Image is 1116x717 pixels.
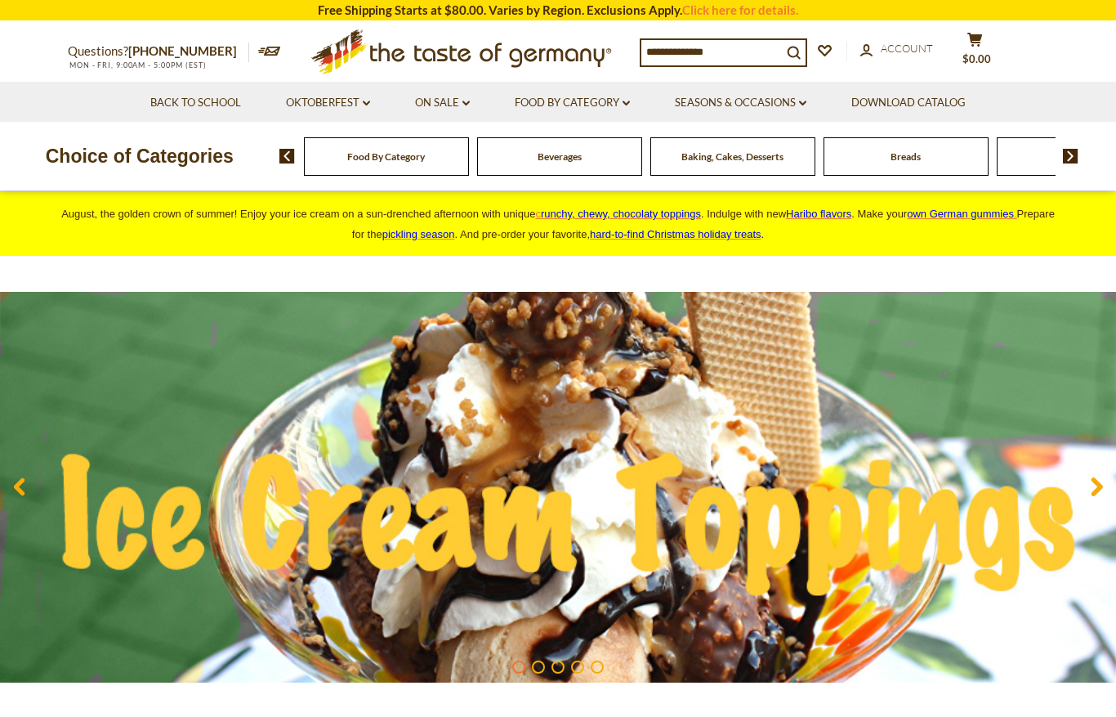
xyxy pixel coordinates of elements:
img: previous arrow [279,149,295,164]
span: runchy, chewy, chocolaty toppings [541,208,701,220]
a: pickling season [382,228,455,240]
a: crunchy, chewy, chocolaty toppings [535,208,701,220]
a: Account [860,40,933,58]
a: Haribo flavors [786,208,851,220]
a: Oktoberfest [286,94,370,112]
p: Questions? [68,41,249,62]
span: Account [881,42,933,55]
a: hard-to-find Christmas holiday treats [590,228,761,240]
span: own German gummies [907,208,1014,220]
a: Baking, Cakes, Desserts [681,150,783,163]
span: August, the golden crown of summer! Enjoy your ice cream on a sun-drenched afternoon with unique ... [61,208,1055,240]
a: Breads [891,150,921,163]
span: . [590,228,764,240]
span: $0.00 [962,52,991,65]
a: [PHONE_NUMBER] [128,43,237,58]
a: Download Catalog [851,94,966,112]
img: next arrow [1063,149,1078,164]
a: Seasons & Occasions [675,94,806,112]
a: Click here for details. [682,2,798,17]
a: Food By Category [347,150,425,163]
button: $0.00 [950,32,999,73]
a: Food By Category [515,94,630,112]
a: On Sale [415,94,470,112]
a: own German gummies. [907,208,1016,220]
a: Beverages [538,150,582,163]
span: MON - FRI, 9:00AM - 5:00PM (EST) [68,60,207,69]
a: Back to School [150,94,241,112]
